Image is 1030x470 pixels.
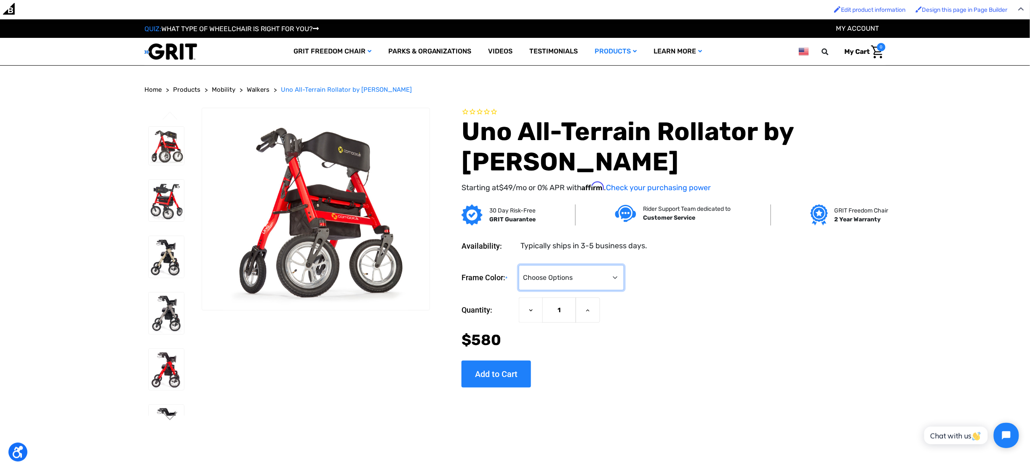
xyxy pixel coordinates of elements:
[615,205,636,222] img: Customer service
[845,48,870,56] span: My Cart
[838,43,886,61] a: Cart with 0 items
[520,240,647,252] dd: Typically ships in 3-5 business days.
[830,2,910,18] a: Enabled brush for product edit Edit product information
[144,25,161,33] span: QUIZ:
[835,216,881,223] strong: 2 Year Warranty
[587,38,646,65] a: Products
[1018,7,1024,11] img: Close Admin Bar
[462,204,483,226] img: GRIT Guarantee
[582,181,604,191] span: Affirm
[643,214,695,221] strong: Customer Service
[161,412,179,422] button: Go to slide 2 of 3
[915,6,922,13] img: Enabled brush for page builder edit.
[521,38,587,65] a: Testimonials
[173,86,200,93] span: Products
[380,38,480,65] a: Parks & Organizations
[922,6,1008,13] span: Design this page in Page Builder
[835,206,889,215] p: GRIT Freedom Chair
[811,204,828,226] img: Grit freedom
[462,181,886,194] p: Starting at /mo or 0% APR with .
[480,38,521,65] a: Videos
[834,6,841,13] img: Enabled brush for product edit
[489,206,536,215] p: 30 Day Risk-Free
[841,6,905,13] span: Edit product information
[149,292,184,334] img: Uno All-Terrain Rollator by Comodita
[202,108,430,311] img: Uno All-Terrain Rollator by Comodita
[149,349,184,390] img: Uno All-Terrain Rollator by Comodita
[499,183,512,192] span: $49
[281,86,412,93] span: Uno All-Terrain Rollator by [PERSON_NAME]
[212,85,235,95] a: Mobility
[144,43,197,60] img: GRIT All-Terrain Wheelchair and Mobility Equipment
[161,112,179,122] button: Go to slide 3 of 3
[149,236,184,278] img: Uno All-Terrain Rollator by Comodita
[149,180,184,221] img: Uno All-Terrain Rollator by Comodita
[877,43,886,51] span: 0
[462,240,515,252] dt: Availability:
[462,331,501,349] span: $580
[462,108,886,117] span: Rated 0.0 out of 5 stars 0 reviews
[462,117,886,177] h1: Uno All-Terrain Rollator by [PERSON_NAME]
[144,86,162,93] span: Home
[799,46,809,57] img: us.png
[144,85,886,95] nav: Breadcrumb
[462,265,515,291] label: Frame Color:
[144,25,319,33] a: QUIZ:WHAT TYPE OF WHEELCHAIR IS RIGHT FOR YOU?
[247,85,270,95] a: Walkers
[489,216,536,223] strong: GRIT Guarantee
[173,85,200,95] a: Products
[462,297,515,323] label: Quantity:
[915,416,1026,455] iframe: Tidio Chat
[285,38,380,65] a: GRIT Freedom Chair
[281,85,412,95] a: Uno All-Terrain Rollator by [PERSON_NAME]
[646,38,711,65] a: Learn More
[247,86,270,93] span: Walkers
[911,2,1012,18] a: Enabled brush for page builder edit. Design this page in Page Builder
[462,361,531,388] input: Add to Cart
[212,86,235,93] span: Mobility
[836,24,879,32] a: Account
[606,183,711,192] a: Check your purchasing power - Learn more about Affirm Financing (opens in modal)
[149,127,184,165] img: Uno All-Terrain Rollator by Comodita
[643,204,731,213] p: Rider Support Team dedicated to
[826,43,838,61] input: Search
[144,85,162,95] a: Home
[149,405,184,446] img: Uno All-Terrain Rollator by Comodita
[871,45,883,58] img: Cart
